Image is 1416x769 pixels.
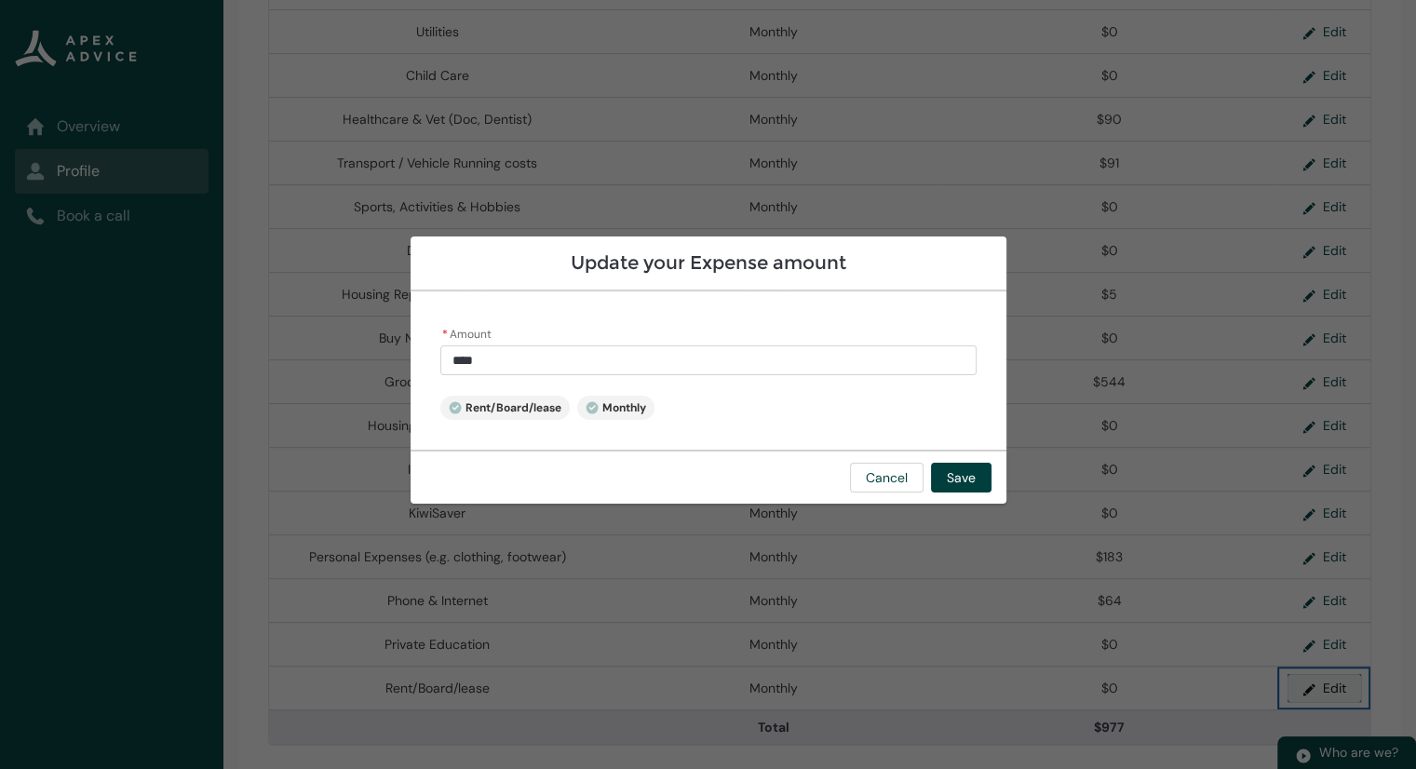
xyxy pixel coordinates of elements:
span: Rent/Board/lease [449,400,561,415]
label: Amount [440,321,499,344]
button: Cancel [850,463,924,492]
button: Save [931,463,991,492]
h2: Update your Expense amount [425,251,991,275]
span: Monthly [586,400,646,415]
abbr: required [442,327,448,342]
